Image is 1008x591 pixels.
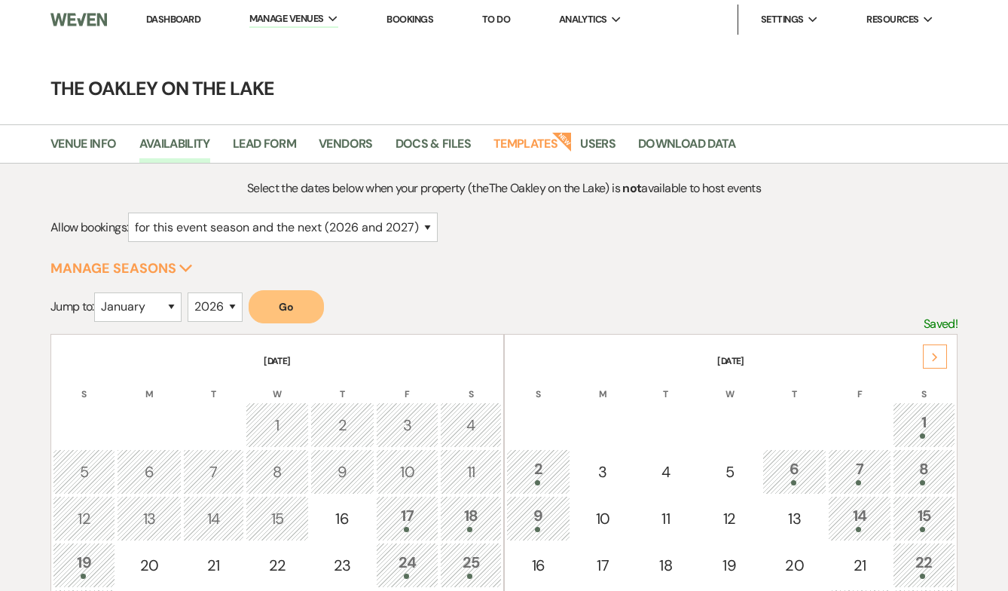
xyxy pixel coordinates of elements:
th: W [246,369,308,401]
th: [DATE] [506,336,955,368]
th: F [376,369,438,401]
th: S [506,369,570,401]
div: 16 [515,554,562,577]
div: 12 [61,507,107,530]
span: Resources [866,12,918,27]
div: 14 [191,507,237,530]
div: 13 [771,507,818,530]
div: 3 [384,414,430,436]
strong: New [552,130,573,152]
th: S [53,369,115,401]
a: Docs & Files [396,134,471,163]
th: W [698,369,760,401]
div: 14 [836,504,882,532]
th: T [635,369,697,401]
div: 22 [254,554,300,577]
div: 19 [706,554,752,577]
p: Saved! [924,314,958,334]
a: To Do [482,13,510,26]
th: M [572,369,634,401]
div: 9 [515,504,562,532]
div: 20 [771,554,818,577]
div: 2 [319,414,366,436]
div: 18 [448,504,493,532]
div: 4 [643,461,689,483]
span: Jump to: [50,299,94,314]
a: Availability [139,134,210,163]
div: 5 [61,461,107,483]
a: Users [580,134,615,163]
th: S [893,369,955,401]
div: 7 [191,461,237,483]
div: 21 [191,554,237,577]
div: 1 [901,411,947,439]
div: 18 [643,554,689,577]
div: 15 [254,507,300,530]
div: 16 [319,507,366,530]
span: Settings [761,12,804,27]
a: Venue Info [50,134,117,163]
div: 6 [125,461,173,483]
div: 21 [836,554,882,577]
div: 4 [448,414,493,436]
div: 17 [384,504,430,532]
div: 24 [384,551,430,579]
div: 17 [580,554,625,577]
a: Bookings [386,13,433,26]
th: T [183,369,245,401]
div: 15 [901,504,947,532]
div: 22 [901,551,947,579]
div: 25 [448,551,493,579]
th: T [310,369,374,401]
th: M [117,369,181,401]
th: [DATE] [53,336,502,368]
div: 12 [706,507,752,530]
span: Analytics [559,12,607,27]
img: Weven Logo [50,4,107,35]
a: Lead Form [233,134,296,163]
div: 10 [580,507,625,530]
div: 1 [254,414,300,436]
div: 8 [254,461,300,483]
div: 2 [515,458,562,485]
a: Dashboard [146,13,200,26]
div: 13 [125,507,173,530]
div: 5 [706,461,752,483]
span: Manage Venues [249,11,324,26]
div: 7 [836,458,882,485]
a: Vendors [319,134,373,163]
th: S [440,369,502,401]
div: 19 [61,551,107,579]
button: Manage Seasons [50,262,193,275]
div: 10 [384,461,430,483]
button: Go [249,290,324,323]
th: F [828,369,890,401]
strong: not [622,180,641,196]
p: Select the dates below when your property (the The Oakley on the Lake ) is available to host events [163,179,844,198]
div: 6 [771,458,818,485]
div: 11 [643,507,689,530]
div: 9 [319,461,366,483]
div: 20 [125,554,173,577]
div: 3 [580,461,625,483]
th: T [762,369,826,401]
a: Download Data [638,134,736,163]
div: 23 [319,554,366,577]
span: Allow bookings: [50,219,128,235]
a: Templates [493,134,557,163]
div: 11 [448,461,493,483]
div: 8 [901,458,947,485]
